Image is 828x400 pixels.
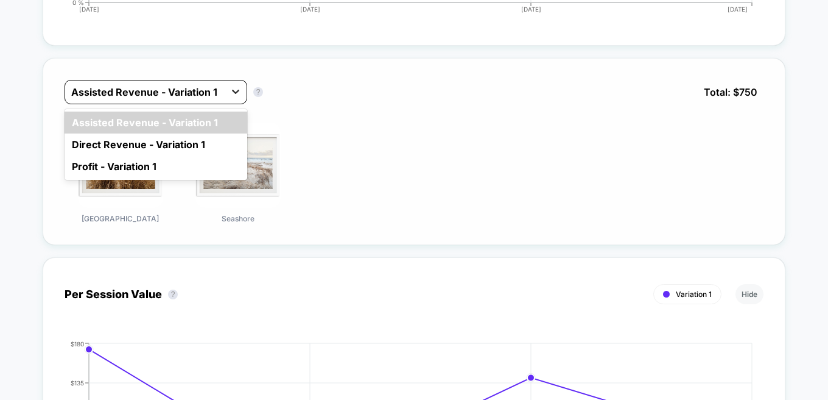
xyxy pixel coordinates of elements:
tspan: [DATE] [300,5,320,13]
span: Total: $ 750 [698,80,763,104]
tspan: $180 [71,340,84,347]
div: Direct Revenue - Variation 1 [65,134,247,155]
button: ? [168,290,178,299]
span: Seashore [222,214,254,223]
tspan: [DATE] [521,5,541,13]
span: [GEOGRAPHIC_DATA] [82,214,159,223]
div: Assisted Revenue - Variation 1 [65,112,247,134]
tspan: [DATE] [79,5,99,13]
tspan: $135 [71,379,84,386]
button: Hide [735,284,763,304]
button: ? [253,87,263,97]
tspan: [DATE] [728,5,748,13]
span: Variation 1 [676,290,712,299]
div: Profit - Variation 1 [65,155,247,177]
